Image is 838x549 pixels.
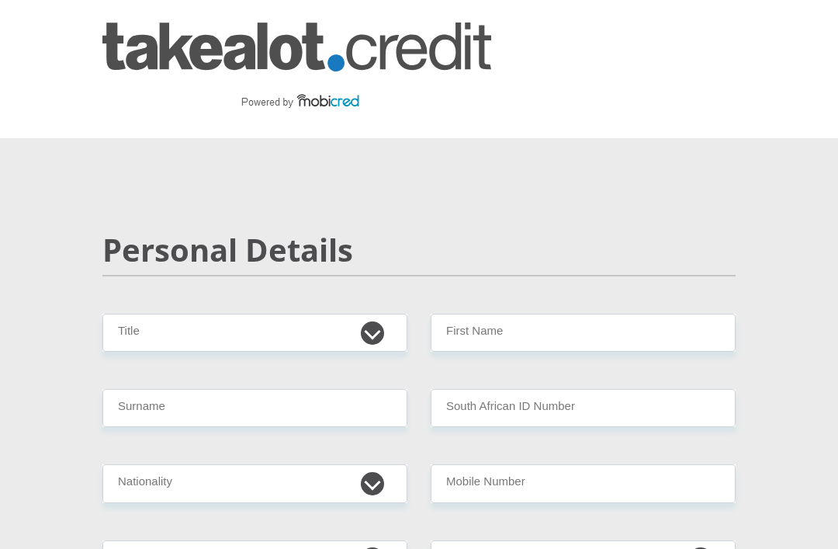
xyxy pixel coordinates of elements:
input: Contact Number [431,464,736,502]
input: ID Number [431,389,736,427]
input: Surname [102,389,407,427]
img: takealot_credit logo [102,23,491,116]
input: First Name [431,314,736,352]
h2: Personal Details [102,231,736,269]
